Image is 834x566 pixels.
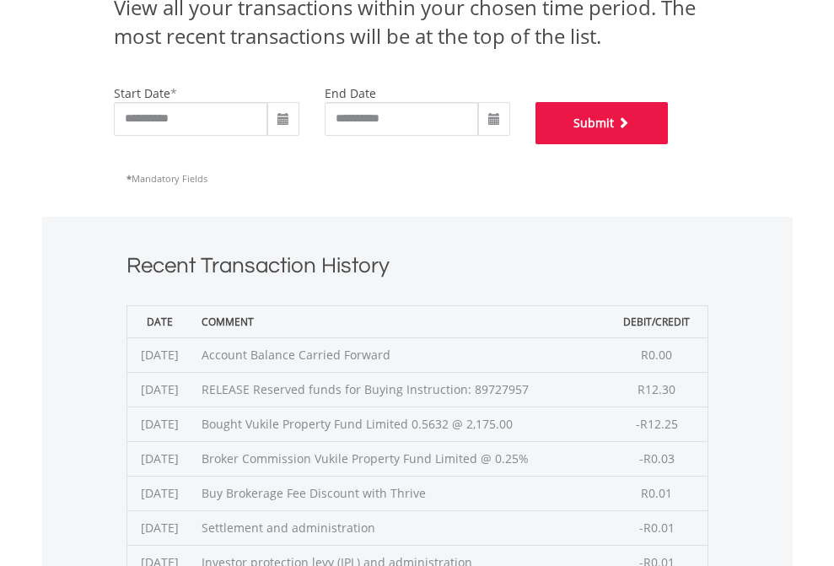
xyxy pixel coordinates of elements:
[639,450,675,466] span: -R0.03
[126,441,193,476] td: [DATE]
[638,381,675,397] span: R12.30
[193,407,607,441] td: Bought Vukile Property Fund Limited 0.5632 @ 2,175.00
[126,251,708,288] h1: Recent Transaction History
[636,416,678,432] span: -R12.25
[193,337,607,372] td: Account Balance Carried Forward
[126,172,207,185] span: Mandatory Fields
[126,476,193,510] td: [DATE]
[126,407,193,441] td: [DATE]
[193,510,607,545] td: Settlement and administration
[126,337,193,372] td: [DATE]
[193,476,607,510] td: Buy Brokerage Fee Discount with Thrive
[193,305,607,337] th: Comment
[126,305,193,337] th: Date
[193,372,607,407] td: RELEASE Reserved funds for Buying Instruction: 89727957
[606,305,708,337] th: Debit/Credit
[193,441,607,476] td: Broker Commission Vukile Property Fund Limited @ 0.25%
[126,372,193,407] td: [DATE]
[641,485,672,501] span: R0.01
[325,85,376,101] label: end date
[126,510,193,545] td: [DATE]
[114,85,170,101] label: start date
[535,102,669,144] button: Submit
[639,520,675,536] span: -R0.01
[641,347,672,363] span: R0.00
